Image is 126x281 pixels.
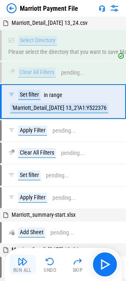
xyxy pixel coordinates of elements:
[18,148,56,158] div: Clear All Filters
[37,254,63,274] button: Undo
[44,268,56,273] div: Undo
[73,268,83,273] div: Skip
[10,103,108,113] div: 'Marriott_Detail_[DATE] 13_2'!A1:Y522376
[12,211,76,218] span: Marriott_summary-start.xlsx
[64,254,91,274] button: Skip
[18,257,28,266] img: Run All
[18,170,40,180] div: Set filter
[45,257,55,266] img: Undo
[50,230,74,236] div: pending...
[61,150,85,156] div: pending...
[18,193,47,203] div: Apply Filter
[12,19,88,26] span: Marriott_Detail_[DATE] 13_24.csv
[98,258,112,271] img: Main button
[73,257,83,266] img: Skip
[18,90,40,100] div: Set filter
[109,3,119,13] img: Settings menu
[52,195,76,201] div: pending...
[18,68,56,78] div: Clear All Filters
[52,128,76,134] div: pending...
[18,126,47,136] div: Apply Filter
[12,246,88,253] span: Marriott_Detail_[DATE] 13_24.csv
[46,172,69,179] div: pending...
[18,36,57,46] div: Select Directory
[7,3,17,13] img: Back
[44,92,48,98] div: in
[61,70,85,76] div: pending...
[18,228,45,237] div: Add Sheet
[49,92,62,98] div: range
[20,5,78,12] div: Marriott Payment File
[99,5,105,12] img: Support
[13,268,32,273] div: Run All
[10,254,36,274] button: Run All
